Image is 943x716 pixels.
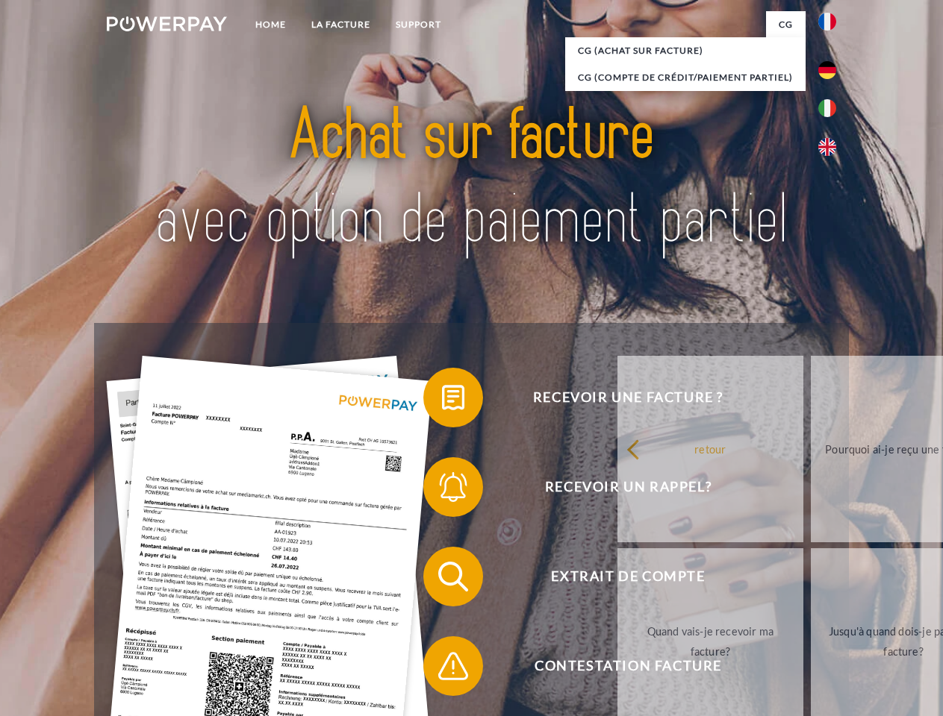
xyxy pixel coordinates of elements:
[818,13,836,31] img: fr
[299,11,383,38] a: LA FACTURE
[766,11,806,38] a: CG
[423,368,812,427] button: Recevoir une facture ?
[818,138,836,156] img: en
[423,547,812,606] button: Extrait de compte
[423,457,812,517] button: Recevoir un rappel?
[435,468,472,506] img: qb_bell.svg
[243,11,299,38] a: Home
[565,37,806,64] a: CG (achat sur facture)
[383,11,454,38] a: Support
[626,439,794,459] div: retour
[818,61,836,79] img: de
[435,379,472,416] img: qb_bill.svg
[435,647,472,685] img: qb_warning.svg
[626,621,794,662] div: Quand vais-je recevoir ma facture?
[818,99,836,117] img: it
[423,636,812,696] button: Contestation Facture
[435,558,472,595] img: qb_search.svg
[143,72,800,286] img: title-powerpay_fr.svg
[107,16,227,31] img: logo-powerpay-white.svg
[565,64,806,91] a: CG (Compte de crédit/paiement partiel)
